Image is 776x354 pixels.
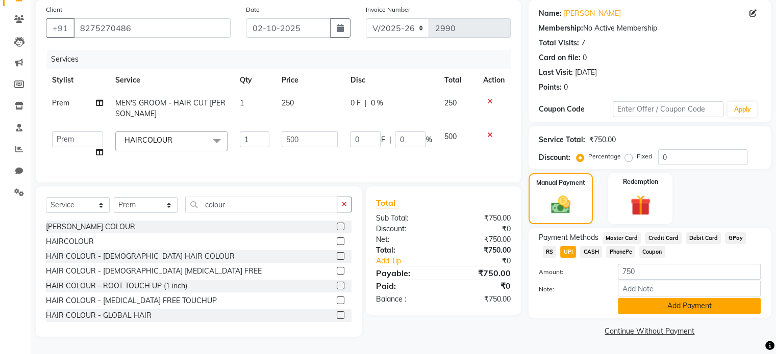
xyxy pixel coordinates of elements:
[583,52,587,63] div: 0
[240,98,244,107] span: 1
[581,38,585,48] div: 7
[443,224,518,234] div: ₹0
[276,69,344,92] th: Price
[246,5,260,14] label: Date
[47,50,518,69] div: Services
[618,264,761,280] input: Amount
[425,134,432,145] span: %
[46,222,135,232] div: [PERSON_NAME] COLOUR
[46,295,217,306] div: HAIR COLOUR - [MEDICAL_DATA] FREE TOUCHUP
[543,246,557,258] span: RS
[545,194,577,216] img: _cash.svg
[46,18,74,38] button: +91
[637,152,652,161] label: Fixed
[46,236,94,247] div: HAIRCOLOUR
[376,198,399,208] span: Total
[539,82,562,93] div: Points:
[580,246,602,258] span: CASH
[613,101,724,117] input: Enter Offer / Coupon Code
[575,67,597,78] div: [DATE]
[46,251,235,262] div: HAIR COLOUR - [DEMOGRAPHIC_DATA] HAIR COLOUR
[368,256,456,266] a: Add Tip
[618,298,761,314] button: Add Payment
[539,134,585,145] div: Service Total:
[444,98,456,107] span: 250
[52,98,69,107] span: Prem
[368,267,443,279] div: Payable:
[370,98,383,108] span: 0 %
[350,98,360,108] span: 0 F
[564,8,621,19] a: [PERSON_NAME]
[645,232,682,244] span: Credit Card
[366,5,410,14] label: Invoice Number
[477,69,511,92] th: Action
[624,193,657,218] img: _gift.svg
[109,69,234,92] th: Service
[443,294,518,305] div: ₹750.00
[389,134,391,145] span: |
[539,104,613,115] div: Coupon Code
[368,213,443,224] div: Sub Total:
[686,232,721,244] span: Debit Card
[172,135,177,145] a: x
[344,69,438,92] th: Disc
[539,23,583,34] div: Membership:
[539,152,570,163] div: Discount:
[539,67,573,78] div: Last Visit:
[443,280,518,292] div: ₹0
[443,213,518,224] div: ₹750.00
[531,326,769,337] a: Continue Without Payment
[725,232,746,244] span: GPay
[282,98,294,107] span: 250
[443,267,518,279] div: ₹750.00
[46,5,62,14] label: Client
[589,134,616,145] div: ₹750.00
[539,8,562,19] div: Name:
[368,224,443,234] div: Discount:
[539,232,598,243] span: Payment Methods
[368,234,443,245] div: Net:
[368,280,443,292] div: Paid:
[368,294,443,305] div: Balance :
[381,134,385,145] span: F
[539,38,579,48] div: Total Visits:
[618,281,761,296] input: Add Note
[639,246,665,258] span: Coupon
[531,285,610,294] label: Note:
[606,246,635,258] span: PhonePe
[46,310,152,321] div: HAIR COLOUR - GLOBAL HAIR
[444,132,456,141] span: 500
[46,266,262,277] div: HAIR COLOUR - [DEMOGRAPHIC_DATA] [MEDICAL_DATA] FREE
[73,18,231,38] input: Search by Name/Mobile/Email/Code
[456,256,518,266] div: ₹0
[124,135,172,145] span: HAIRCOLOUR
[46,69,109,92] th: Stylist
[115,98,226,118] span: MEN'S GROOM - HAIR CUT [PERSON_NAME]
[560,246,576,258] span: UPI
[531,267,610,277] label: Amount:
[234,69,276,92] th: Qty
[443,234,518,245] div: ₹750.00
[443,245,518,256] div: ₹750.00
[46,281,187,291] div: HAIR COLOUR - ROOT TOUCH UP (1 inch)
[185,197,337,212] input: Search or Scan
[539,52,581,63] div: Card on file:
[438,69,477,92] th: Total
[728,102,757,117] button: Apply
[536,178,585,187] label: Manual Payment
[603,232,641,244] span: Master Card
[364,98,366,108] span: |
[564,82,568,93] div: 0
[368,245,443,256] div: Total:
[588,152,621,161] label: Percentage
[539,23,761,34] div: No Active Membership
[623,177,658,186] label: Redemption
